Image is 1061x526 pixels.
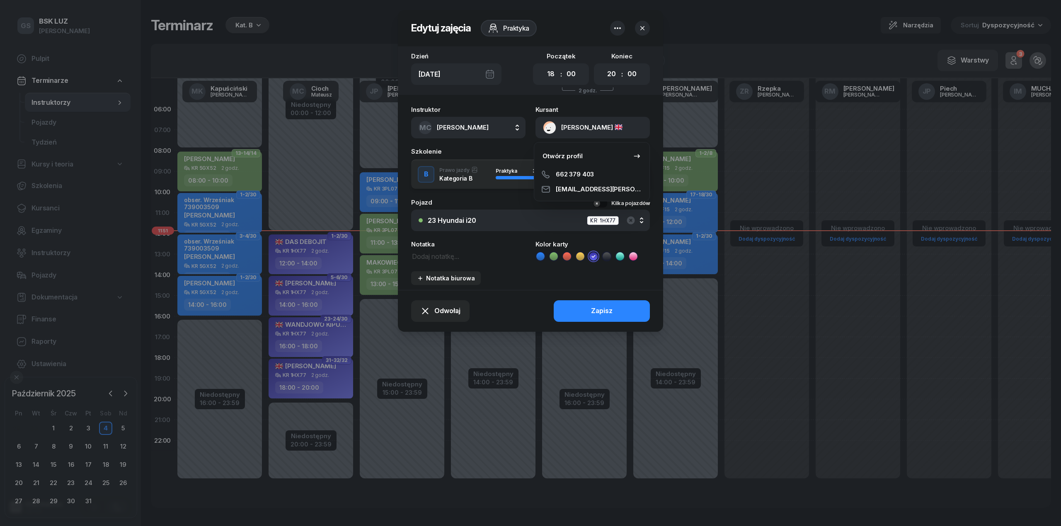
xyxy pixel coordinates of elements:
div: : [560,69,562,79]
div: Zapisz [591,306,613,316]
button: Notatka biurowa [411,271,481,285]
span: Odwołaj [434,306,460,316]
button: MC[PERSON_NAME] [411,117,526,138]
button: Zapisz [554,300,650,322]
span: MC [419,124,431,131]
div: : [621,69,623,79]
div: Notatka biurowa [417,275,475,282]
div: Kilka pojazdów [611,199,650,208]
h2: Edytuj zajęcia [411,22,471,35]
button: 23 Hyundai i20KR 1HX77 [411,210,650,231]
button: Odwołaj [411,300,470,322]
div: Otwórz profil [543,151,583,162]
button: [PERSON_NAME] [535,117,650,138]
div: 23 Hyundai i20 [428,217,476,224]
button: Kilka pojazdów [593,199,650,208]
span: [PERSON_NAME] [437,123,489,131]
div: KR 1HX77 [587,216,619,225]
